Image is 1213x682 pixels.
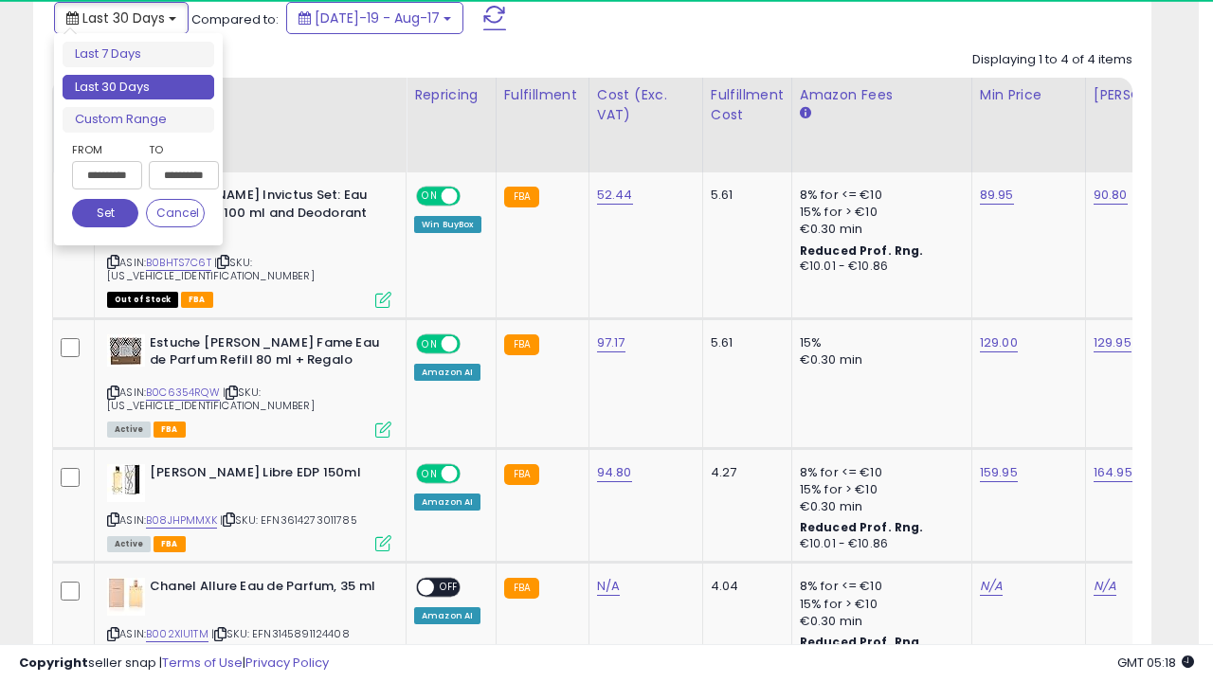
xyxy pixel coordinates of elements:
[107,578,391,664] div: ASIN:
[414,364,480,381] div: Amazon AI
[504,85,581,105] div: Fulfillment
[434,580,464,596] span: OFF
[800,242,924,259] b: Reduced Prof. Rng.
[72,199,138,227] button: Set
[107,464,391,550] div: ASIN:
[800,105,811,122] small: Amazon Fees.
[800,536,957,552] div: €10.01 - €10.86
[800,221,957,238] div: €0.30 min
[245,654,329,672] a: Privacy Policy
[146,255,211,271] a: B0BHTS7C6T
[146,385,220,401] a: B0C6354RQW
[107,255,315,283] span: | SKU: [US_VEHICLE_IDENTIFICATION_NUMBER]
[315,9,440,27] span: [DATE]-19 - Aug-17
[107,334,391,436] div: ASIN:
[980,577,1003,596] a: N/A
[711,578,777,595] div: 4.04
[597,333,625,352] a: 97.17
[504,464,539,485] small: FBA
[149,140,205,159] label: To
[150,464,380,487] b: [PERSON_NAME] Libre EDP 150ml
[800,351,957,368] div: €0.30 min
[458,335,488,351] span: OFF
[800,519,924,535] b: Reduced Prof. Rng.
[1094,186,1128,205] a: 90.80
[418,465,442,481] span: ON
[107,334,145,367] img: 41D5XEaw36L._SL40_.jpg
[107,292,178,308] span: All listings that are currently out of stock and unavailable for purchase on Amazon
[711,187,777,204] div: 5.61
[458,465,488,481] span: OFF
[181,292,213,308] span: FBA
[286,2,463,34] button: [DATE]-19 - Aug-17
[54,2,189,34] button: Last 30 Days
[800,204,957,221] div: 15% for > €10
[980,186,1014,205] a: 89.95
[82,9,165,27] span: Last 30 Days
[980,333,1018,352] a: 129.00
[107,385,315,413] span: | SKU: [US_VEHICLE_IDENTIFICATION_NUMBER]
[1117,654,1194,672] span: 2025-09-17 05:18 GMT
[800,498,957,515] div: €0.30 min
[154,422,186,438] span: FBA
[63,75,214,100] li: Last 30 Days
[154,536,186,552] span: FBA
[107,187,391,306] div: ASIN:
[107,422,151,438] span: All listings currently available for purchase on Amazon
[504,334,539,355] small: FBA
[1094,463,1132,482] a: 164.95
[418,335,442,351] span: ON
[504,578,539,599] small: FBA
[414,216,481,233] div: Win BuyBox
[146,199,205,227] button: Cancel
[711,334,777,351] div: 5.61
[800,334,957,351] div: 15%
[63,107,214,133] li: Custom Range
[162,654,243,672] a: Terms of Use
[1094,85,1206,105] div: [PERSON_NAME]
[597,186,633,205] a: 52.44
[980,85,1077,105] div: Min Price
[711,464,777,481] div: 4.27
[800,596,957,613] div: 15% for > €10
[150,187,380,244] b: [PERSON_NAME] Invictus Set: Eau de Toilette 100 ml and Deodorant 100 ml
[800,85,964,105] div: Amazon Fees
[150,334,380,374] b: Estuche [PERSON_NAME] Fame Eau de Parfum Refill 80 ml + Regalo
[980,463,1018,482] a: 159.95
[800,613,957,630] div: €0.30 min
[19,654,88,672] strong: Copyright
[800,578,957,595] div: 8% for <= €10
[414,607,480,624] div: Amazon AI
[414,85,488,105] div: Repricing
[800,481,957,498] div: 15% for > €10
[972,51,1132,69] div: Displaying 1 to 4 of 4 items
[63,42,214,67] li: Last 7 Days
[191,10,279,28] span: Compared to:
[107,464,145,502] img: 41m-Vka7GZL._SL40_.jpg
[711,85,784,125] div: Fulfillment Cost
[597,463,632,482] a: 94.80
[800,187,957,204] div: 8% for <= €10
[414,494,480,511] div: Amazon AI
[458,188,488,205] span: OFF
[19,655,329,673] div: seller snap | |
[150,578,380,601] b: Chanel Allure Eau de Parfum, 35 ml
[1094,333,1132,352] a: 129.95
[107,536,151,552] span: All listings currently available for purchase on Amazon
[102,85,398,105] div: Title
[107,578,145,616] img: 41CTcUZ0nzL._SL40_.jpg
[220,512,357,528] span: | SKU: EFN3614273011785
[597,85,695,125] div: Cost (Exc. VAT)
[504,187,539,207] small: FBA
[597,577,620,596] a: N/A
[146,512,217,529] a: B08JHPMMXK
[1094,577,1116,596] a: N/A
[800,464,957,481] div: 8% for <= €10
[800,259,957,275] div: €10.01 - €10.86
[418,188,442,205] span: ON
[72,140,138,159] label: From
